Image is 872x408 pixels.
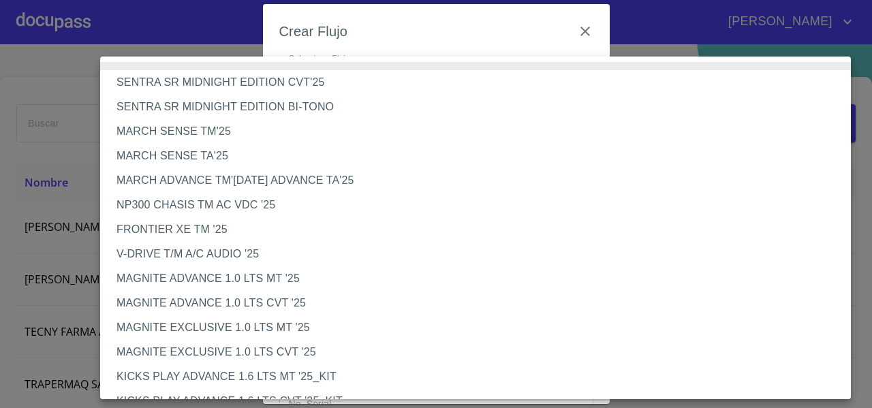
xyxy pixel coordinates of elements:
li: MAGNITE EXCLUSIVE 1.0 LTS MT '25 [100,315,861,340]
li: MAGNITE ADVANCE 1.0 LTS MT '25 [100,266,861,291]
li: SENTRA SR MIDNIGHT EDITION CVT'25 [100,70,861,95]
li: NP300 CHASIS TM AC VDC '25 [100,193,861,217]
li: MARCH ADVANCE TM'[DATE] ADVANCE TA'25 [100,168,861,193]
li: KICKS PLAY ADVANCE 1.6 LTS MT '25_KIT [100,364,861,389]
li: SENTRA SR MIDNIGHT EDITION BI-TONO [100,95,861,119]
li: MAGNITE EXCLUSIVE 1.0 LTS CVT '25 [100,340,861,364]
li: MARCH SENSE TM'25 [100,119,861,144]
li: V-DRIVE T/M A/C AUDIO '25 [100,242,861,266]
li: FRONTIER XE TM '25 [100,217,861,242]
li: MARCH SENSE TA'25 [100,144,861,168]
li: MAGNITE ADVANCE 1.0 LTS CVT '25 [100,291,861,315]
